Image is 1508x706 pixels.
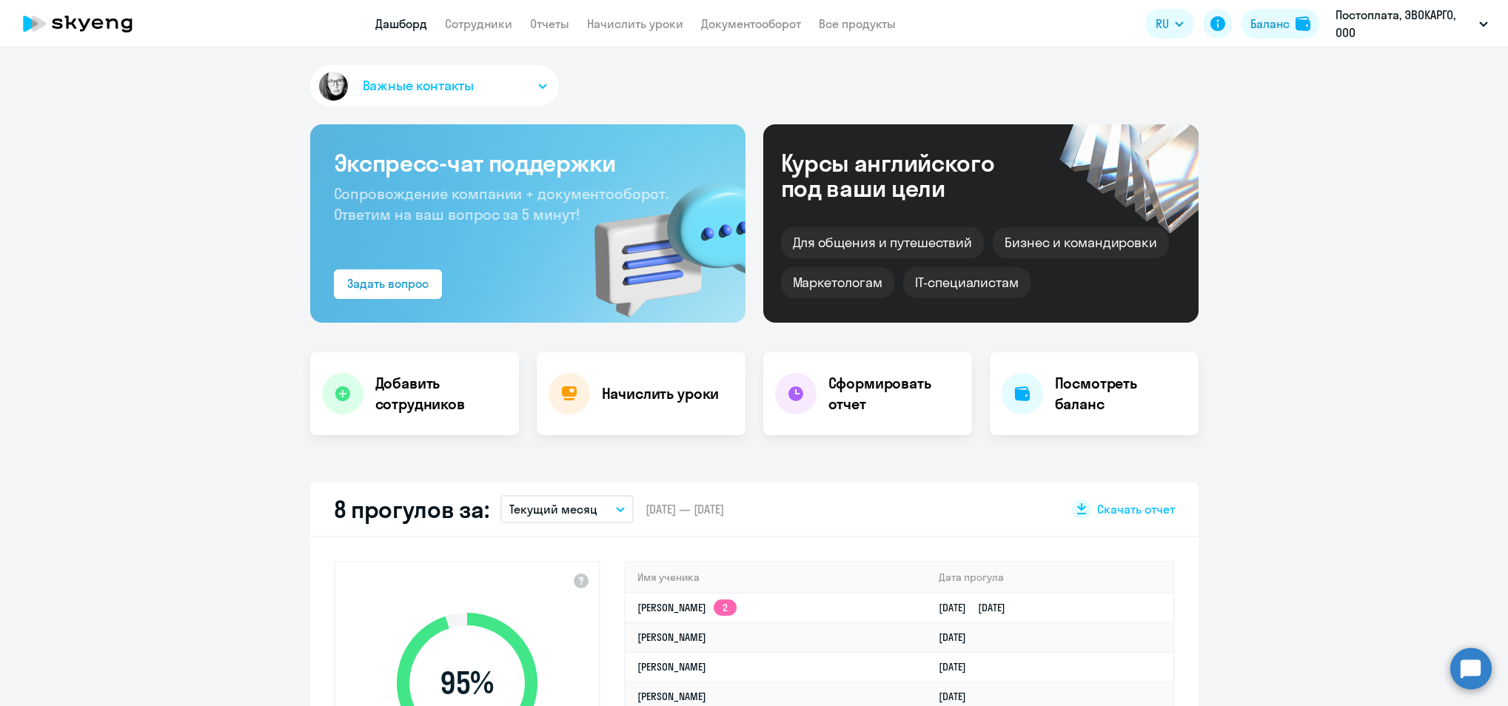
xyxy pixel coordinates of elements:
a: [DATE][DATE] [939,601,1017,614]
a: Дашборд [375,16,427,31]
span: Важные контакты [363,76,474,95]
h3: Экспресс-чат поддержки [334,148,722,178]
img: avatar [316,69,351,104]
button: Задать вопрос [334,269,442,299]
h2: 8 прогулов за: [334,494,489,524]
button: RU [1145,9,1194,38]
span: RU [1156,15,1169,33]
h4: Посмотреть баланс [1055,373,1187,414]
button: Важные контакты [310,65,559,107]
span: [DATE] — [DATE] [646,501,724,517]
div: Баланс [1250,15,1290,33]
a: Сотрудники [445,16,512,31]
p: Постоплата, ЭВОКАРГО, ООО [1336,6,1473,41]
span: Сопровождение компании + документооборот. Ответим на ваш вопрос за 5 минут! [334,184,668,223]
app-skyeng-badge: 2 [714,599,737,616]
a: Все продукты [819,16,896,31]
p: Текущий месяц [509,500,597,518]
button: Постоплата, ЭВОКАРГО, ООО [1328,6,1495,41]
h4: Сформировать отчет [828,373,960,414]
th: Дата прогула [927,562,1173,593]
span: 95 % [382,665,552,701]
a: [DATE] [939,631,978,644]
a: [PERSON_NAME]2 [637,601,737,614]
div: Курсы английского под ваши цели [781,150,1034,201]
a: [PERSON_NAME] [637,690,706,703]
div: IT-специалистам [903,267,1031,298]
div: Задать вопрос [347,275,429,292]
span: Скачать отчет [1097,501,1175,517]
a: [DATE] [939,690,978,703]
div: Для общения и путешествий [781,227,985,258]
button: Текущий месяц [500,495,634,523]
a: [PERSON_NAME] [637,631,706,644]
a: Начислить уроки [587,16,683,31]
a: Документооборот [701,16,801,31]
img: bg-img [573,156,745,323]
th: Имя ученика [626,562,928,593]
div: Маркетологам [781,267,894,298]
div: Бизнес и командировки [993,227,1169,258]
a: [DATE] [939,660,978,673]
a: [PERSON_NAME] [637,660,706,673]
h4: Начислить уроки [602,383,720,404]
a: Отчеты [530,16,569,31]
button: Балансbalance [1241,9,1319,38]
img: balance [1296,16,1310,31]
h4: Добавить сотрудников [375,373,507,414]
